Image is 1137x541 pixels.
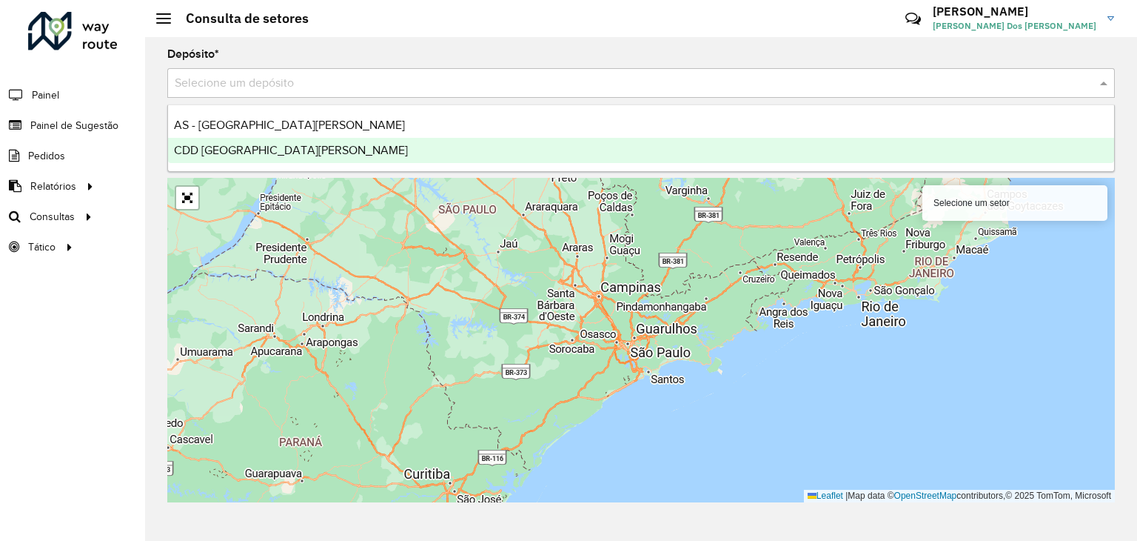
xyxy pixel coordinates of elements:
[171,10,309,27] h2: Consulta de setores
[28,148,65,164] span: Pedidos
[30,179,76,194] span: Relatórios
[897,3,929,35] a: Contato Rápido
[922,185,1107,221] div: Selecione um setor
[174,119,405,131] span: AS - [GEOGRAPHIC_DATA][PERSON_NAME]
[176,187,198,209] a: Abrir mapa em tela cheia
[32,87,59,103] span: Painel
[167,45,219,63] label: Depósito
[804,490,1115,502] div: Map data © contributors,© 2025 TomTom, Microsoft
[28,239,56,255] span: Tático
[30,118,118,133] span: Painel de Sugestão
[30,209,75,225] span: Consultas
[845,491,848,501] span: |
[167,104,1115,172] ng-dropdown-panel: Options list
[174,144,408,156] span: CDD [GEOGRAPHIC_DATA][PERSON_NAME]
[933,4,1096,19] h3: [PERSON_NAME]
[894,491,957,501] a: OpenStreetMap
[933,19,1096,33] span: [PERSON_NAME] Dos [PERSON_NAME]
[808,491,843,501] a: Leaflet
